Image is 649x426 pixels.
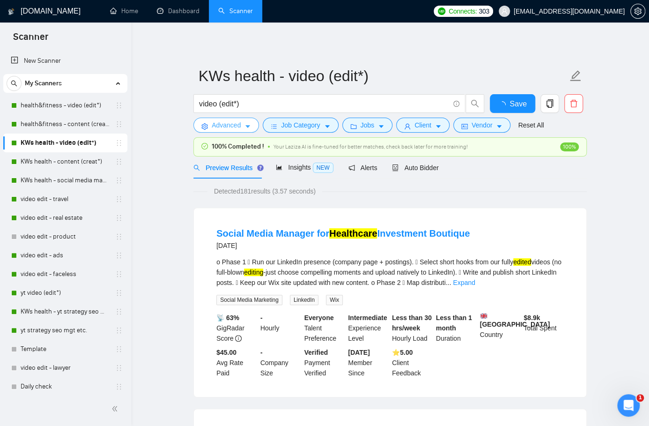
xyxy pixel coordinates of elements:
span: area-chart [276,164,282,171]
span: Client [414,120,431,130]
span: setting [631,7,645,15]
span: robot [392,164,398,171]
b: 📡 63% [216,314,239,321]
span: Vendor [472,120,492,130]
a: setting [630,7,645,15]
span: 303 [479,6,489,16]
button: folderJobscaret-down [342,118,393,133]
span: Wix [326,295,343,305]
span: 1 [636,394,644,402]
span: 100% [560,142,579,151]
span: caret-down [378,123,384,130]
span: notification [348,164,355,171]
span: Preview Results [193,164,261,172]
span: holder [115,252,123,259]
div: Country [478,313,522,344]
span: Social Media Marketing [216,295,282,305]
input: Scanner name... [199,64,568,88]
a: yt strategy seo mgt etc. [21,321,110,340]
span: caret-down [324,123,331,130]
a: video edit - real estate [21,209,110,227]
span: Scanner [6,30,56,50]
a: KWs health - video (edit*) [21,134,110,152]
span: Alerts [348,164,377,172]
div: Client Feedback [390,347,434,378]
span: idcard [461,123,468,130]
div: Company Size [258,347,302,378]
b: - [260,314,263,321]
div: Member Since [346,347,390,378]
span: Save [509,98,526,110]
span: 100% Completed ! [212,142,264,152]
b: $45.00 [216,349,236,356]
span: NEW [313,163,333,173]
button: Save [490,94,535,113]
span: setting [201,123,208,130]
span: holder [115,233,123,240]
span: holder [115,139,123,147]
button: idcardVendorcaret-down [453,118,510,133]
b: Intermediate [348,314,387,321]
div: Tooltip anchor [256,164,265,172]
b: [GEOGRAPHIC_DATA] [480,313,550,328]
b: ⭐️ 5.00 [392,349,413,356]
span: LinkedIn [290,295,318,305]
iframe: Intercom live chat [617,394,640,417]
span: holder [115,327,123,334]
div: [DATE] [216,240,470,251]
a: health&fitness - video (edit*) [21,96,110,115]
a: KWs health - social media manag* [21,171,110,190]
button: userClientcaret-down [396,118,450,133]
a: video edit - travel [21,190,110,209]
span: holder [115,270,123,278]
li: My Scanners [3,74,127,396]
button: search [7,76,22,91]
span: search [466,99,484,108]
mark: Healthcare [329,228,377,239]
span: caret-down [244,123,251,130]
b: Everyone [304,314,334,321]
button: settingAdvancedcaret-down [193,118,259,133]
a: searchScanner [218,7,253,15]
b: Less than 1 month [436,314,472,332]
a: yt video (edit*) [21,284,110,302]
span: holder [115,158,123,165]
button: setting [630,4,645,19]
span: user [501,8,508,15]
span: holder [115,308,123,315]
a: homeHome [110,7,138,15]
span: search [7,80,21,87]
div: o Phase 1  Run our LinkedIn presence (company page + postings).  Select short hooks from our fu... [216,257,564,288]
span: info-circle [453,101,459,107]
b: - [260,349,263,356]
div: GigRadar Score [214,313,258,344]
b: $ 8.9k [524,314,540,321]
a: Reset All [518,120,544,130]
span: holder [115,289,123,297]
span: holder [115,195,123,203]
button: barsJob Categorycaret-down [263,118,338,133]
b: Verified [304,349,328,356]
span: bars [271,123,277,130]
div: Hourly [258,313,302,344]
div: Total Spent [522,313,566,344]
span: double-left [111,404,121,413]
span: Insights [276,164,333,171]
span: delete [565,99,583,108]
button: search [465,94,484,113]
span: folder [350,123,357,130]
span: holder [115,345,123,353]
div: Duration [434,313,478,344]
img: 🇬🇧 [480,313,487,319]
span: loading [498,101,509,109]
mark: edited [513,258,531,266]
span: caret-down [435,123,442,130]
span: Detected 181 results (3.57 seconds) [207,186,322,196]
a: Template [21,340,110,359]
span: Jobs [361,120,375,130]
a: video edit - faceless [21,265,110,284]
span: check-circle [201,143,208,149]
b: Less than 30 hrs/week [392,314,432,332]
b: [DATE] [348,349,369,356]
a: KWs health - content (creat*) [21,152,110,171]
